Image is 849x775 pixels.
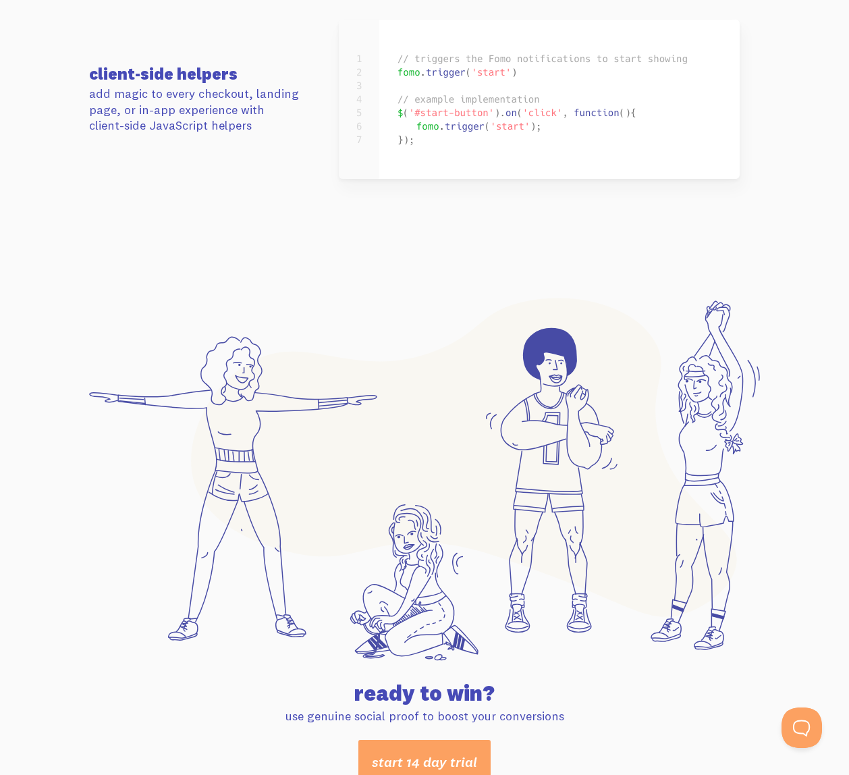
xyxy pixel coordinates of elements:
[89,65,302,82] h3: client-side helpers
[89,86,302,133] p: add magic to every checkout, landing page, or in-app experience with client-side JavaScript helpers
[339,20,740,179] img: client-side-helpers@2x-ba2145fe3d52cfe167d4c5d2e449516a70e692fdff440cda958c5134595a954f.png
[97,683,752,704] h2: ready to win?
[782,707,822,748] iframe: Help Scout Beacon - Open
[97,708,752,724] p: use genuine social proof to boost your conversions
[89,276,760,683] img: footer-6a8e6b251b9f4bb5f2ac608984de886d3c0b1e3e1a0af462de480faddbc0c993.svg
